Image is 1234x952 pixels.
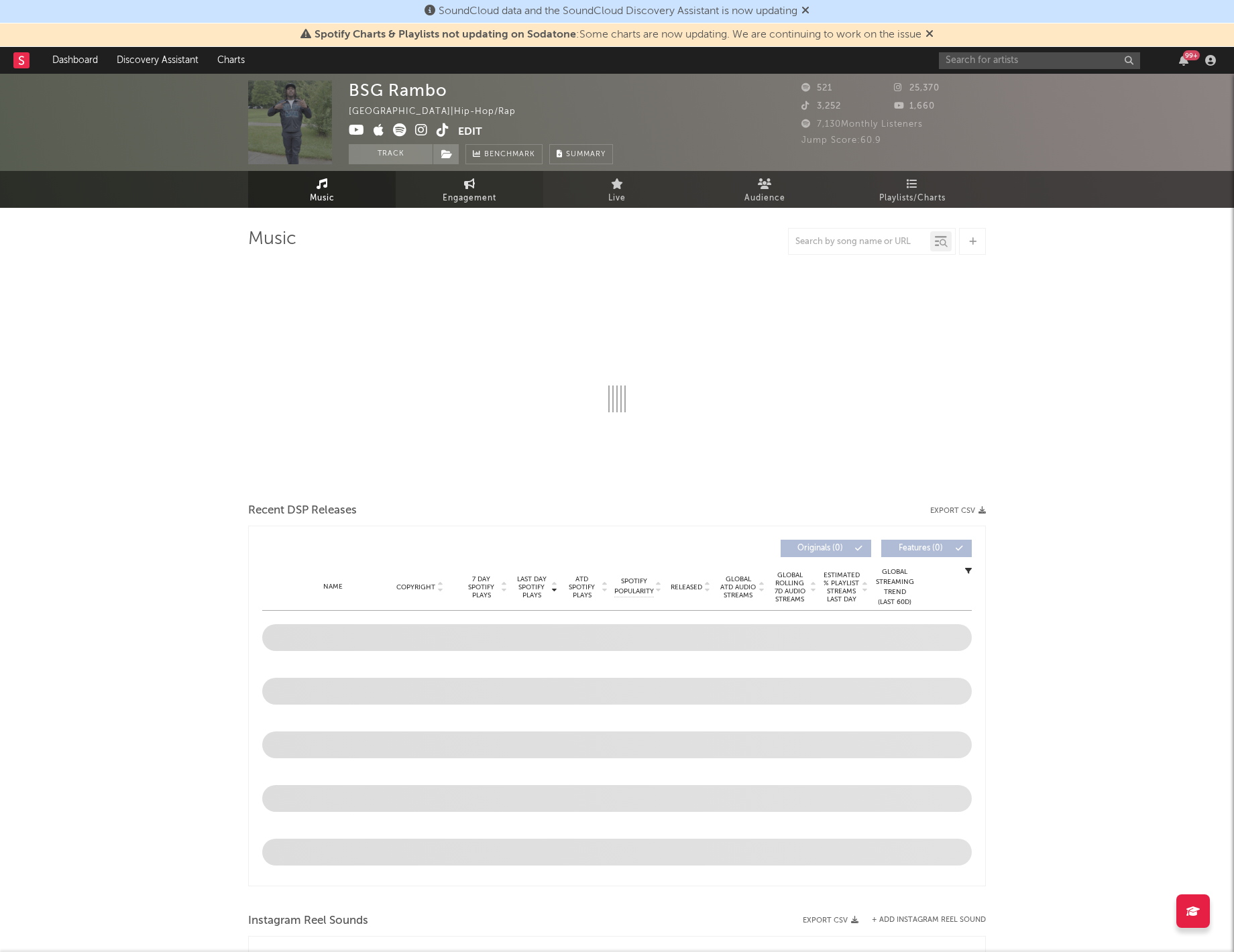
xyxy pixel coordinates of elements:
span: Released [671,583,702,591]
span: Playlists/Charts [879,190,946,206]
span: 25,370 [894,84,940,93]
span: Last Day Spotify Plays [514,575,549,599]
div: [GEOGRAPHIC_DATA] | Hip-Hop/Rap [349,104,531,120]
button: 99+ [1179,55,1188,66]
span: 3,252 [801,102,841,111]
span: Music [310,190,335,206]
a: Benchmark [465,144,543,164]
span: ATD Spotify Plays [564,575,600,599]
span: Estimated % Playlist Streams Last Day [823,571,860,603]
button: Edit [458,123,482,140]
button: Features(0) [881,540,972,557]
a: Charts [208,47,254,74]
span: Global Rolling 7D Audio Streams [771,571,808,603]
span: Audience [744,190,785,206]
span: Dismiss [925,29,934,40]
button: Export CSV [803,916,858,925]
a: Music [248,171,396,208]
span: Recent DSP Releases [248,503,357,519]
span: : Some charts are now updating. We are continuing to work on the issue [315,29,921,40]
div: BSG Rambo [349,80,447,100]
span: Summary [566,151,606,158]
span: Copyright [396,583,435,591]
button: Summary [549,144,613,164]
span: Instagram Reel Sounds [248,913,368,929]
input: Search by song name or URL [789,237,930,247]
div: 99 + [1183,50,1200,60]
button: Originals(0) [781,540,871,557]
span: 1,660 [894,102,935,111]
div: Global Streaming Trend (Last 60D) [875,567,915,607]
button: Export CSV [930,507,986,515]
a: Live [543,171,691,208]
span: Spotify Charts & Playlists not updating on Sodatone [315,29,576,40]
button: Track [349,144,433,164]
a: Dashboard [43,47,107,74]
span: Global ATD Audio Streams [720,575,756,599]
input: Search for artists [939,52,1140,69]
a: Audience [691,171,838,208]
span: 521 [801,84,832,93]
span: Originals ( 0 ) [789,544,851,552]
div: + Add Instagram Reel Sound [858,916,986,924]
span: Dismiss [801,6,809,17]
span: 7,130 Monthly Listeners [801,120,923,129]
span: Benchmark [484,147,535,163]
button: + Add Instagram Reel Sound [872,916,986,924]
span: 7 Day Spotify Plays [463,575,499,599]
span: Live [608,190,626,206]
span: Features ( 0 ) [890,544,952,552]
span: Jump Score: 60.9 [801,136,881,145]
span: Engagement [443,190,496,206]
a: Engagement [396,171,543,208]
span: Spotify Popularity [614,577,654,597]
a: Discovery Assistant [107,47,208,74]
span: SoundCloud data and the SoundCloud Discovery Assistant is now updating [439,6,797,17]
div: Name [289,582,377,592]
a: Playlists/Charts [838,171,986,208]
